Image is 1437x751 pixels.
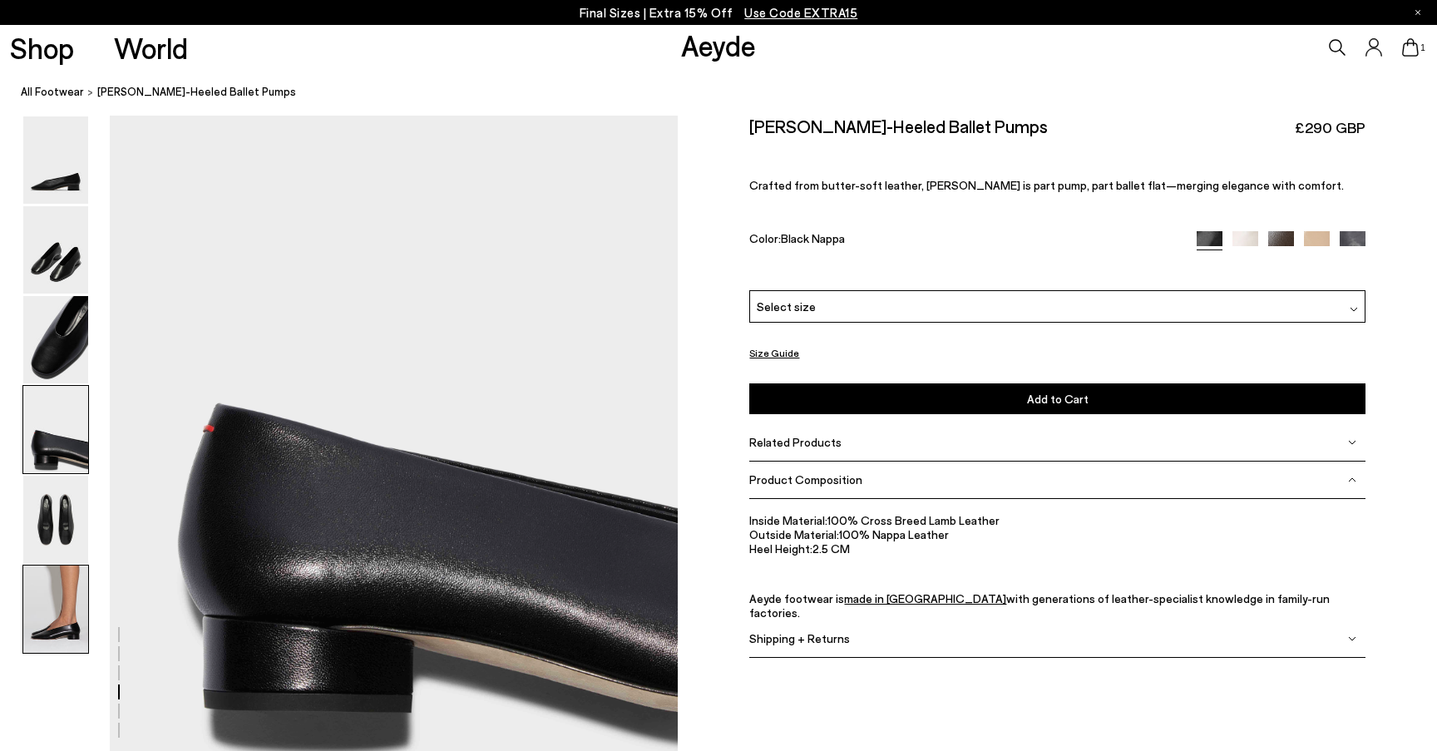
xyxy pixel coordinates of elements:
[844,591,1006,605] a: made in [GEOGRAPHIC_DATA]
[749,383,1365,414] button: Add to Cart
[23,116,88,204] img: Delia Low-Heeled Ballet Pumps - Image 1
[749,231,1177,250] div: Color:
[114,33,188,62] a: World
[23,296,88,383] img: Delia Low-Heeled Ballet Pumps - Image 3
[749,541,1365,556] li: 2.5 CM
[681,27,756,62] a: Aeyde
[1348,476,1356,484] img: svg%3E
[10,33,74,62] a: Shop
[757,298,816,315] span: Select size
[749,527,839,541] span: Outside Material:
[749,472,862,487] span: Product Composition
[1027,392,1089,406] span: Add to Cart
[23,566,88,653] img: Delia Low-Heeled Ballet Pumps - Image 6
[749,591,844,605] span: Aeyde footwear is
[1419,43,1427,52] span: 1
[23,386,88,473] img: Delia Low-Heeled Ballet Pumps - Image 4
[749,116,1048,136] h2: [PERSON_NAME]-Heeled Ballet Pumps
[744,5,857,20] span: Navigate to /collections/ss25-final-sizes
[749,631,850,645] span: Shipping + Returns
[749,435,842,449] span: Related Products
[1402,38,1419,57] a: 1
[1348,438,1356,447] img: svg%3E
[21,83,84,101] a: All Footwear
[749,527,1365,541] li: 100% Nappa Leather
[749,343,799,363] button: Size Guide
[781,231,845,245] span: Black Nappa
[749,541,812,556] span: Heel Height:
[1295,117,1365,138] span: £290 GBP
[749,591,1330,620] span: with generations of leather-specialist knowledge in family-run factories.
[1348,635,1356,643] img: svg%3E
[580,2,858,23] p: Final Sizes | Extra 15% Off
[23,476,88,563] img: Delia Low-Heeled Ballet Pumps - Image 5
[1350,305,1358,314] img: svg%3E
[749,513,1365,527] li: 100% Cross Breed Lamb Leather
[749,513,827,527] span: Inside Material:
[97,83,296,101] span: [PERSON_NAME]-Heeled Ballet Pumps
[21,70,1437,116] nav: breadcrumb
[23,206,88,294] img: Delia Low-Heeled Ballet Pumps - Image 2
[749,178,1344,192] span: Crafted from butter-soft leather, [PERSON_NAME] is part pump, part ballet flat—merging elegance w...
